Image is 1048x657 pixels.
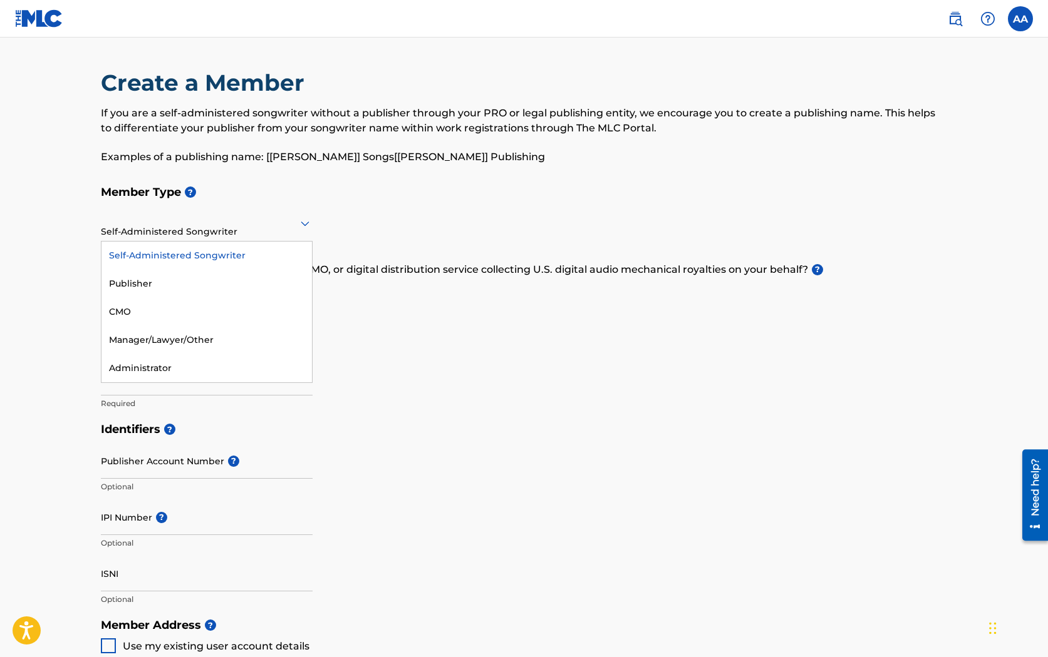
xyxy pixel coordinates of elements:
p: Optional [101,481,313,492]
span: ? [156,512,167,523]
div: User Menu [1008,6,1033,31]
h5: Member Name [101,334,948,360]
p: If you are a self-administered songwriter without a publisher through your PRO or legal publishin... [101,106,948,136]
p: Optional [101,594,313,605]
div: Help [975,6,1000,31]
div: Drag [989,609,997,647]
span: ? [812,264,823,275]
img: MLC Logo [15,9,63,28]
img: help [980,11,995,26]
span: ? [205,619,216,631]
p: Optional [101,537,313,549]
h5: Member Address [101,612,948,639]
span: Use my existing user account details [123,640,309,652]
div: Self-Administered Songwriter [101,208,313,238]
p: Required [101,398,313,409]
span: ? [228,456,239,467]
p: Do you have a publisher, administrator, CMO, or digital distribution service collecting U.S. digi... [101,262,948,277]
h2: Create a Member [101,69,311,97]
iframe: Resource Center [1013,445,1048,546]
h5: Member Type [101,179,948,206]
div: Manager/Lawyer/Other [101,326,312,354]
span: ? [164,424,175,435]
a: Public Search [943,6,968,31]
span: ? [185,186,196,198]
div: Administrator [101,354,312,382]
p: Examples of a publishing name: [[PERSON_NAME]] Songs[[PERSON_NAME]] Publishing [101,150,948,165]
div: CMO [101,298,312,326]
div: Self-Administered Songwriter [101,242,312,270]
iframe: Chat Widget [985,597,1048,657]
h5: Identifiers [101,416,948,443]
div: Publisher [101,270,312,298]
img: search [948,11,963,26]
